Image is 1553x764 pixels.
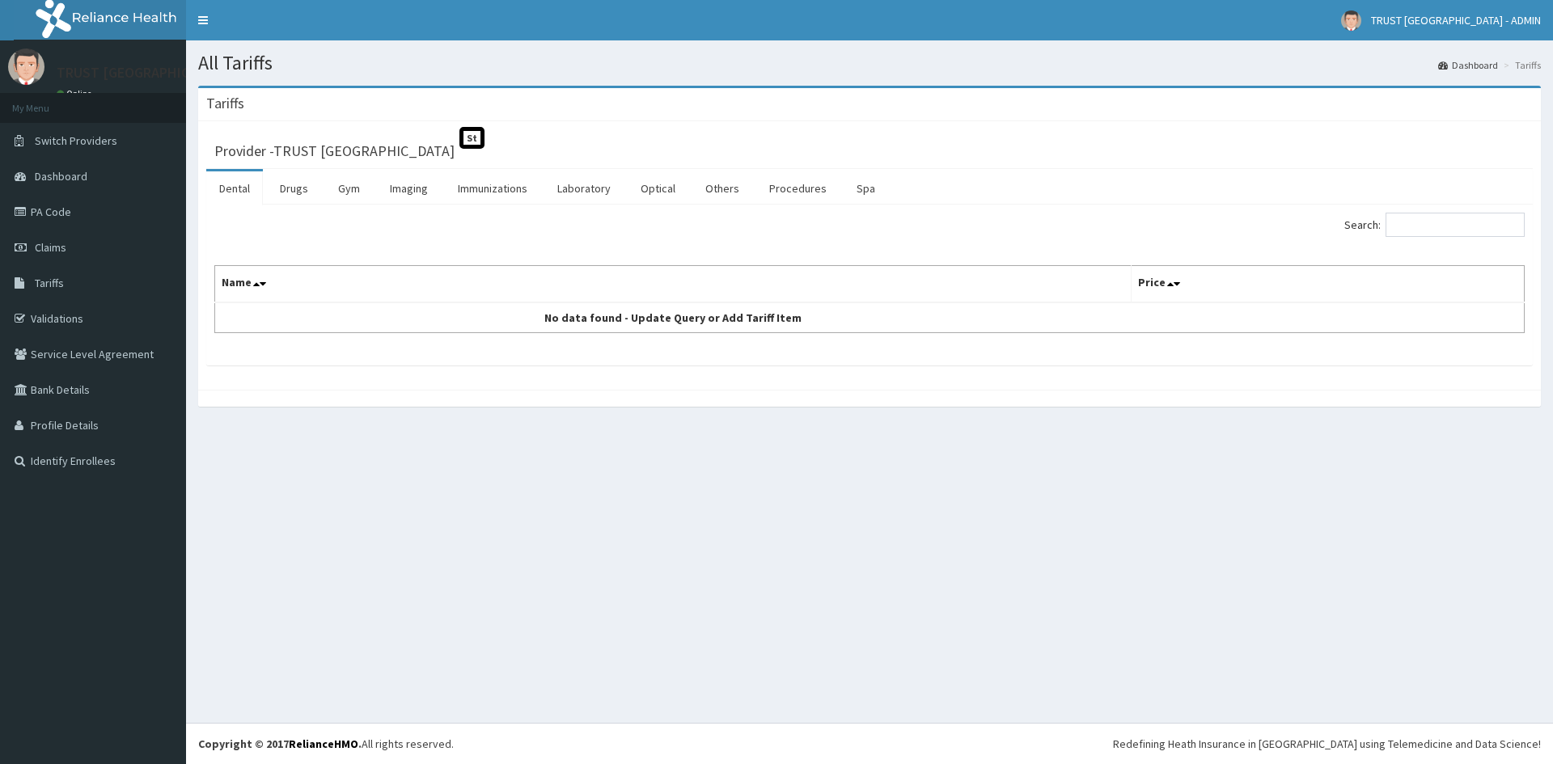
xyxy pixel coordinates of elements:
[692,171,752,205] a: Others
[198,737,362,751] strong: Copyright © 2017 .
[289,737,358,751] a: RelianceHMO
[35,169,87,184] span: Dashboard
[206,96,244,111] h3: Tariffs
[1371,13,1541,27] span: TRUST [GEOGRAPHIC_DATA] - ADMIN
[1438,58,1498,72] a: Dashboard
[1500,58,1541,72] li: Tariffs
[214,144,455,158] h3: Provider - TRUST [GEOGRAPHIC_DATA]
[186,723,1553,764] footer: All rights reserved.
[459,127,485,149] span: St
[198,53,1541,74] h1: All Tariffs
[628,171,688,205] a: Optical
[377,171,441,205] a: Imaging
[57,65,288,80] p: TRUST [GEOGRAPHIC_DATA] - ADMIN
[844,171,888,205] a: Spa
[215,302,1132,333] td: No data found - Update Query or Add Tariff Item
[1386,213,1525,237] input: Search:
[206,171,263,205] a: Dental
[1344,213,1525,237] label: Search:
[35,240,66,255] span: Claims
[8,49,44,85] img: User Image
[267,171,321,205] a: Drugs
[756,171,840,205] a: Procedures
[1341,11,1361,31] img: User Image
[1132,266,1525,303] th: Price
[1113,736,1541,752] div: Redefining Heath Insurance in [GEOGRAPHIC_DATA] using Telemedicine and Data Science!
[445,171,540,205] a: Immunizations
[325,171,373,205] a: Gym
[57,88,95,99] a: Online
[215,266,1132,303] th: Name
[35,276,64,290] span: Tariffs
[544,171,624,205] a: Laboratory
[35,133,117,148] span: Switch Providers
